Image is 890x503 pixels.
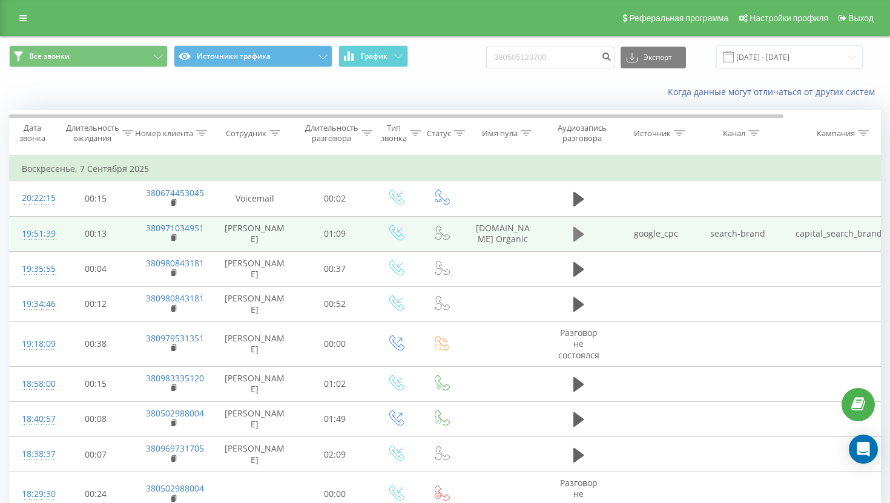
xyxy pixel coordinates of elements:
a: 380979531351 [146,332,204,344]
td: 01:02 [297,366,373,401]
span: График [361,52,387,61]
button: График [338,45,408,67]
td: Voicemail [213,181,297,216]
span: Настройки профиля [750,13,828,23]
span: Реферальная программа [629,13,728,23]
div: 19:18:09 [22,332,46,356]
a: Когда данные могут отличаться от других систем [668,86,881,97]
div: Канал [723,128,745,139]
div: Кампания [817,128,855,139]
td: 00:38 [58,322,134,367]
td: [PERSON_NAME] [213,366,297,401]
div: 19:51:39 [22,222,46,246]
div: Статус [427,128,451,139]
td: [PERSON_NAME] [213,437,297,472]
td: [PERSON_NAME] [213,251,297,286]
span: Выход [848,13,874,23]
div: Номер клиента [135,128,193,139]
span: Все звонки [29,51,70,61]
div: Имя пула [482,128,518,139]
td: google_cpc [615,216,697,251]
td: [PERSON_NAME] [213,322,297,367]
button: Источники трафика [174,45,332,67]
td: [PERSON_NAME] [213,216,297,251]
td: 01:49 [297,401,373,436]
td: 00:52 [297,286,373,321]
div: 19:34:46 [22,292,46,316]
a: 380980843181 [146,257,204,269]
div: 18:38:37 [22,442,46,466]
a: 380969731705 [146,442,204,454]
span: Разговор не состоялся [558,327,599,360]
button: Все звонки [9,45,168,67]
td: search-brand [697,216,779,251]
td: 00:08 [58,401,134,436]
a: 380980843181 [146,292,204,304]
div: Источник [634,128,671,139]
td: 00:37 [297,251,373,286]
td: 01:09 [297,216,373,251]
div: Open Intercom Messenger [849,435,878,464]
div: 18:40:57 [22,407,46,431]
div: Тип звонка [381,123,407,143]
a: 380983335120 [146,372,204,384]
td: [DOMAIN_NAME] Organic [464,216,542,251]
td: 00:02 [297,181,373,216]
a: 380674453045 [146,187,204,199]
td: 00:00 [297,322,373,367]
td: [PERSON_NAME] [213,401,297,436]
div: 20:22:15 [22,186,46,210]
div: 18:58:00 [22,372,46,396]
button: Экспорт [621,47,686,68]
td: [PERSON_NAME] [213,286,297,321]
input: Поиск по номеру [486,47,615,68]
a: 380502988004 [146,407,204,419]
div: Аудиозапись разговора [553,123,611,143]
td: 02:09 [297,437,373,472]
div: Сотрудник [226,128,266,139]
div: 19:35:55 [22,257,46,281]
a: 380502988004 [146,482,204,494]
td: 00:04 [58,251,134,286]
td: 00:07 [58,437,134,472]
a: 380971034951 [146,222,204,234]
td: 00:13 [58,216,134,251]
div: Длительность ожидания [66,123,119,143]
div: Дата звонка [10,123,54,143]
td: 00:12 [58,286,134,321]
td: 00:15 [58,366,134,401]
td: 00:15 [58,181,134,216]
div: Длительность разговора [305,123,358,143]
